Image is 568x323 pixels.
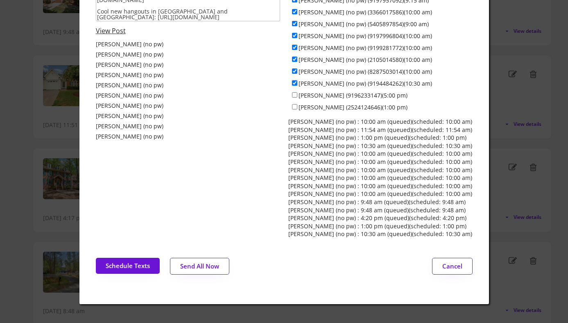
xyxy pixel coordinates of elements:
label: [PERSON_NAME] (9196233147)(5:00 pm) [299,91,407,99]
button: Schedule Texts [96,258,160,274]
label: [PERSON_NAME] (no pw) (9194484262)(10:30 am) [299,80,432,87]
div: [PERSON_NAME] (no pw) [96,81,163,89]
label: [PERSON_NAME] (no pw) (5405897854)(9:00 am) [299,20,429,28]
label: [PERSON_NAME] (no pw) (8287503014)(10:00 am) [299,68,432,75]
div: [PERSON_NAME] (no pw) : 10:00 am (queued)(scheduled: 10:00 am) [288,166,472,174]
div: [PERSON_NAME] (no pw) : 9:48 am (queued)(scheduled: 9:48 am) [288,206,466,214]
label: [PERSON_NAME] (no pw) (3366017586)(10:00 am) [299,8,432,16]
div: [PERSON_NAME] (no pw) [96,61,163,69]
div: [PERSON_NAME] (no pw) : 10:00 am (queued)(scheduled: 10:00 am) [288,182,472,190]
div: [PERSON_NAME] (no pw) [96,112,163,120]
div: [PERSON_NAME] (no pw) : 9:48 am (queued)(scheduled: 9:48 am) [288,198,466,206]
label: [PERSON_NAME] (no pw) (9197996804)(10:00 am) [299,32,432,40]
label: [PERSON_NAME] (no pw) (2105014580)(10:00 am) [299,56,432,64]
div: [PERSON_NAME] (no pw) : 10:00 am (queued)(scheduled: 10:00 am) [288,174,472,182]
button: Send All Now [170,258,229,275]
button: Cancel [432,258,473,275]
label: [PERSON_NAME] (2524124646)(1:00 pm) [299,103,407,111]
div: [PERSON_NAME] (no pw) [96,40,163,48]
a: View Post [96,26,126,35]
div: [PERSON_NAME] (no pw) : 10:30 am (queued)(scheduled: 10:30 am) [288,142,472,150]
div: [PERSON_NAME] (no pw) : 1:00 pm (queued)(scheduled: 1:00 pm) [288,134,466,142]
div: [PERSON_NAME] (no pw) [96,102,163,110]
div: [PERSON_NAME] (no pw) [96,50,163,59]
div: [PERSON_NAME] (no pw) : 10:00 am (queued)(scheduled: 10:00 am) [288,118,472,126]
div: [PERSON_NAME] (no pw) : 10:00 am (queued)(scheduled: 10:00 am) [288,150,472,158]
div: [PERSON_NAME] (no pw) : 10:00 am (queued)(scheduled: 10:00 am) [288,158,472,166]
div: [PERSON_NAME] (no pw) [96,71,163,79]
div: [PERSON_NAME] (no pw) : 11:54 am (queued)(scheduled: 11:54 am) [288,126,472,134]
div: [PERSON_NAME] (no pw) [96,91,163,100]
div: [PERSON_NAME] (no pw) : 4:20 pm (queued)(scheduled: 4:20 pm) [288,214,466,222]
label: [PERSON_NAME] (no pw) (9199281772)(10:00 am) [299,44,432,52]
div: [PERSON_NAME] (no pw) : 1:00 pm (queued)(scheduled: 1:00 pm) [288,222,466,230]
div: [PERSON_NAME] (no pw) : 10:30 am (queued)(scheduled: 10:30 am) [288,230,472,238]
div: [PERSON_NAME] (no pw) [96,122,163,130]
div: [PERSON_NAME] (no pw) : 10:00 am (queued)(scheduled: 10:00 am) [288,190,472,198]
div: [PERSON_NAME] (no pw) [96,132,163,141]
